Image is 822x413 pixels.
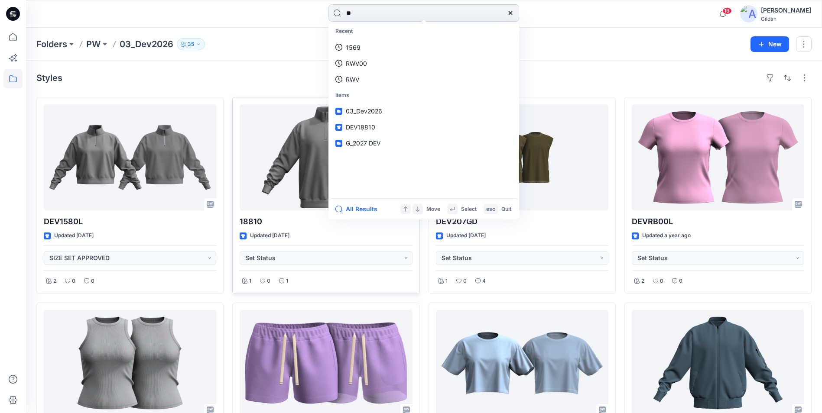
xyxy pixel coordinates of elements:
p: 18810 [240,216,412,228]
p: 1 [249,277,251,286]
p: DEV207GD [436,216,608,228]
p: 0 [91,277,94,286]
p: 03_Dev2026 [120,38,173,50]
p: Recent [330,23,517,39]
p: RWV [346,75,359,84]
p: Move [426,205,440,214]
a: RWV00 [330,55,517,71]
p: 4 [482,277,486,286]
p: Updated [DATE] [446,231,486,240]
p: DEVRB00L [632,216,804,228]
p: DEV1580L [44,216,216,228]
p: 0 [267,277,270,286]
p: Quit [501,205,511,214]
a: G_2027 DEV [330,135,517,151]
p: 0 [679,277,682,286]
p: 0 [660,277,663,286]
p: RWV00 [346,59,367,68]
p: 0 [72,277,75,286]
p: 2 [53,277,56,286]
a: DEV207GD [436,104,608,210]
p: 1 [445,277,448,286]
button: All Results [335,204,383,214]
p: Updated a year ago [642,231,691,240]
button: New [751,36,789,52]
p: esc [486,205,495,214]
h4: Styles [36,73,62,83]
a: RWV [330,71,517,87]
p: 2 [641,277,644,286]
a: 1569 [330,39,517,55]
p: Select [461,205,477,214]
a: DEV18810 [330,119,517,135]
span: 03_Dev2026 [346,107,382,115]
a: 18810 [240,104,412,210]
p: 0 [463,277,467,286]
button: 35 [177,38,205,50]
span: 19 [722,7,732,14]
a: DEVRB00L [632,104,804,210]
a: PW [86,38,101,50]
p: Items [330,87,517,103]
p: 1569 [346,43,361,52]
span: DEV18810 [346,123,375,131]
div: Gildan [761,16,811,22]
p: Updated [DATE] [250,231,289,240]
p: Updated [DATE] [54,231,94,240]
img: avatar [740,5,757,23]
a: Folders [36,38,67,50]
span: G_2027 DEV [346,139,380,147]
div: [PERSON_NAME] [761,5,811,16]
p: 1 [286,277,288,286]
a: DEV1580L [44,104,216,210]
a: 03_Dev2026 [330,103,517,119]
p: 35 [188,39,194,49]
